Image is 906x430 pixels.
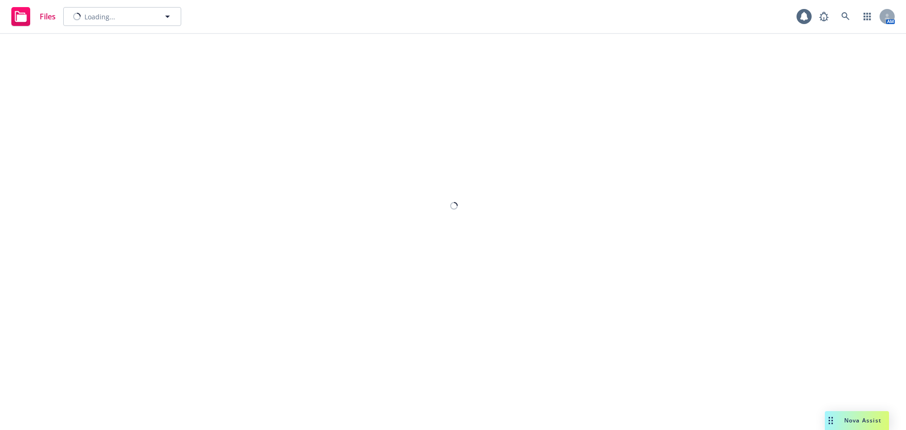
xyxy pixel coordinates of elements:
div: Drag to move [825,411,837,430]
a: Switch app [858,7,877,26]
a: Search [836,7,855,26]
span: Nova Assist [844,416,881,424]
button: Loading... [63,7,181,26]
a: Files [8,3,59,30]
a: Report a Bug [814,7,833,26]
span: Loading... [84,12,115,22]
button: Nova Assist [825,411,889,430]
span: Files [40,13,56,20]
